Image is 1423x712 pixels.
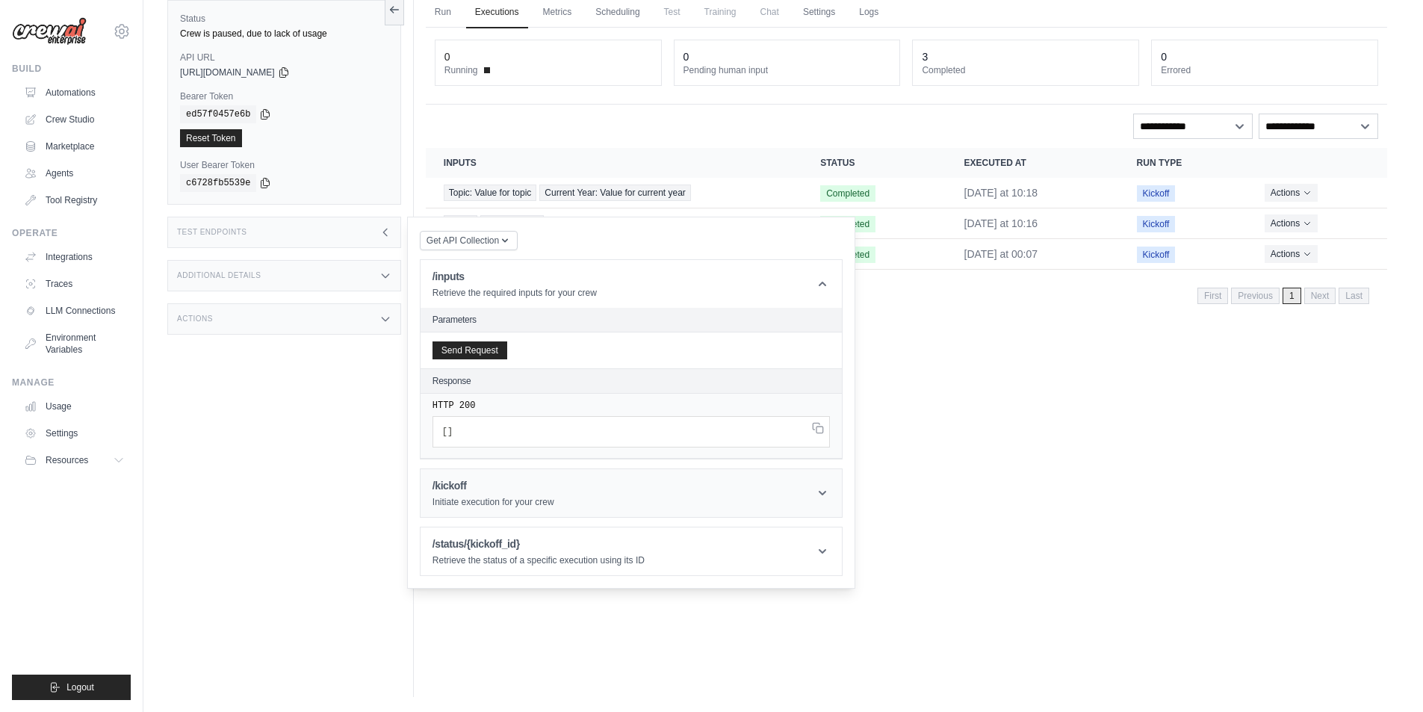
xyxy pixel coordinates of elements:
dt: Pending human input [683,64,891,76]
code: c6728fb5539e [180,174,256,192]
nav: Pagination [1197,288,1369,304]
pre: HTTP 200 [433,400,830,412]
time: August 22, 2025 at 10:16 GMT-5 [964,217,1038,229]
time: August 22, 2025 at 10:18 GMT-5 [964,187,1038,199]
a: Usage [18,394,131,418]
th: Status [802,148,946,178]
div: 0 [444,49,450,64]
a: Marketplace [18,134,131,158]
div: 0 [683,49,689,64]
span: [URL][DOMAIN_NAME] [180,66,275,78]
span: 1 [1283,288,1301,304]
a: Environment Variables [18,326,131,362]
code: ed57f0457e6b [180,105,256,123]
span: [ [442,427,447,437]
span: Running [444,64,478,76]
label: User Bearer Token [180,159,388,171]
a: Traces [18,272,131,296]
span: Get API Collection [427,235,499,247]
time: August 22, 2025 at 00:07 GMT-5 [964,248,1038,260]
button: Actions for execution [1265,214,1318,232]
span: Current Year: Value for current year [539,185,691,201]
span: Last [1339,288,1369,304]
p: Initiate execution for your crew [433,496,554,508]
div: Manage [12,377,131,388]
span: Logout [66,681,94,693]
span: Completed [820,185,875,202]
a: LLM Connections [18,299,131,323]
div: Operate [12,227,131,239]
a: Settings [18,421,131,445]
dt: Completed [922,64,1129,76]
div: Build [12,63,131,75]
a: Reset Token [180,129,242,147]
dt: Errored [1161,64,1368,76]
p: Retrieve the required inputs for your crew [433,287,597,299]
label: Bearer Token [180,90,388,102]
div: Crew is paused, due to lack of usage [180,28,388,40]
a: Crew Studio [18,108,131,131]
h3: Test Endpoints [177,228,247,237]
nav: Pagination [426,276,1387,314]
th: Inputs [426,148,802,178]
span: Topic: [444,215,477,232]
th: Executed at [946,148,1119,178]
a: Agents [18,161,131,185]
span: Kickoff [1137,247,1176,263]
h3: Actions [177,315,213,324]
label: Status [180,13,388,25]
th: Run Type [1119,148,1247,178]
a: View execution details for Topic [444,185,784,201]
span: Kickoff [1137,185,1176,202]
button: Logout [12,675,131,700]
h2: Parameters [433,314,830,326]
span: Current Year: [480,215,544,232]
section: Crew executions table [426,148,1387,314]
h1: /inputs [433,269,597,284]
h1: /kickoff [433,478,554,493]
div: 3 [922,49,928,64]
a: Automations [18,81,131,105]
div: 0 [1161,49,1167,64]
span: Next [1304,288,1336,304]
span: Completed [820,216,875,232]
span: Previous [1231,288,1280,304]
h3: Additional Details [177,271,261,280]
span: ] [447,427,453,437]
button: Actions for execution [1265,184,1318,202]
span: Topic: Value for topic [444,185,537,201]
button: Get API Collection [420,231,518,250]
span: Kickoff [1137,216,1176,232]
p: Retrieve the status of a specific execution using its ID [433,554,645,566]
button: Send Request [433,341,507,359]
span: Resources [46,454,88,466]
button: Resources [18,448,131,472]
button: Actions for execution [1265,245,1318,263]
h2: Response [433,375,471,387]
a: Integrations [18,245,131,269]
img: Logo [12,17,87,46]
iframe: Chat Widget [1348,640,1423,712]
a: View execution details for Topic [444,215,784,232]
h1: /status/{kickoff_id} [433,536,645,551]
a: Tool Registry [18,188,131,212]
span: First [1197,288,1228,304]
label: API URL [180,52,388,64]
